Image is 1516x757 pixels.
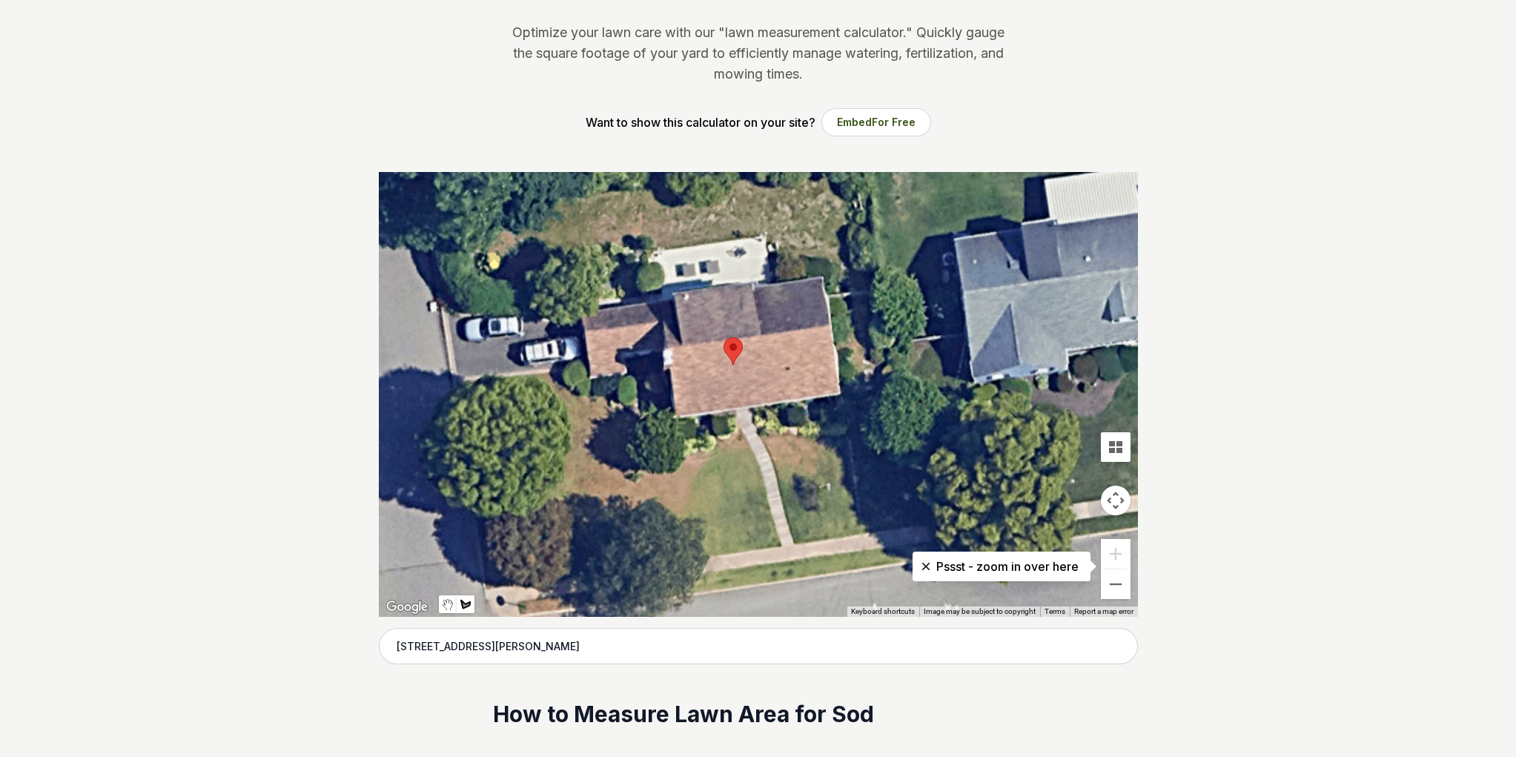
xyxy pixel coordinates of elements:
[439,595,457,613] button: Stop drawing
[872,116,916,128] span: For Free
[924,558,1079,575] p: Pssst - zoom in over here
[1074,607,1133,615] a: Report a map error
[1101,486,1131,515] button: Map camera controls
[379,628,1138,665] input: Enter your address to get started
[1045,607,1065,615] a: Terms (opens in new tab)
[924,607,1036,615] span: Image may be subject to copyright
[509,22,1007,85] p: Optimize your lawn care with our "lawn measurement calculator." Quickly gauge the square footage ...
[1101,432,1131,462] button: Tilt map
[851,606,915,617] button: Keyboard shortcuts
[457,595,474,613] button: Draw a shape
[383,598,431,617] img: Google
[1101,569,1131,599] button: Zoom out
[821,108,931,136] button: EmbedFor Free
[493,700,1023,730] h2: How to Measure Lawn Area for Sod
[1101,539,1131,569] button: Zoom in
[586,113,815,131] p: Want to show this calculator on your site?
[383,598,431,617] a: Open this area in Google Maps (opens a new window)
